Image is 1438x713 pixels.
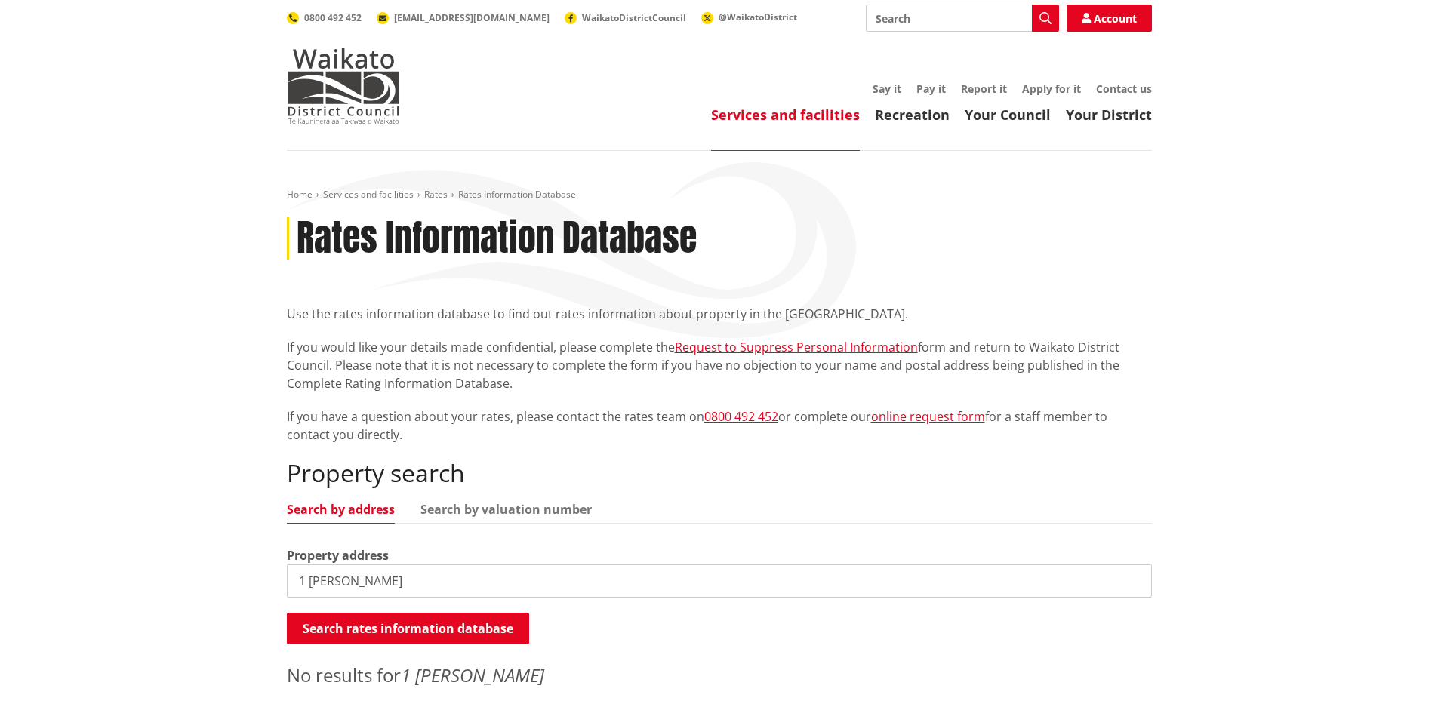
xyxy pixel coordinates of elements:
[1066,106,1152,124] a: Your District
[401,662,544,687] em: 1 [PERSON_NAME]
[304,11,362,24] span: 0800 492 452
[704,408,778,425] a: 0800 492 452
[711,106,860,124] a: Services and facilities
[377,11,550,24] a: [EMAIL_ADDRESS][DOMAIN_NAME]
[287,11,362,24] a: 0800 492 452
[420,503,592,515] a: Search by valuation number
[1022,81,1081,96] a: Apply for it
[565,11,686,24] a: WaikatoDistrictCouncil
[582,11,686,24] span: WaikatoDistrictCouncil
[287,613,529,644] button: Search rates information database
[1096,81,1152,96] a: Contact us
[1369,650,1423,704] iframe: Messenger Launcher
[287,48,400,124] img: Waikato District Council - Te Kaunihera aa Takiwaa o Waikato
[424,188,448,201] a: Rates
[871,408,985,425] a: online request form
[287,503,395,515] a: Search by address
[719,11,797,23] span: @WaikatoDistrict
[916,81,946,96] a: Pay it
[675,339,918,355] a: Request to Suppress Personal Information
[1067,5,1152,32] a: Account
[287,564,1152,598] input: e.g. Duke Street NGARUAWAHIA
[875,106,950,124] a: Recreation
[961,81,1007,96] a: Report it
[287,662,1152,689] p: No results for
[866,5,1059,32] input: Search input
[287,338,1152,392] p: If you would like your details made confidential, please complete the form and return to Waikato ...
[287,189,1152,201] nav: breadcrumb
[297,217,697,260] h1: Rates Information Database
[458,188,576,201] span: Rates Information Database
[287,459,1152,487] h2: Property search
[701,11,797,23] a: @WaikatoDistrict
[323,188,414,201] a: Services and facilities
[287,188,313,201] a: Home
[287,407,1152,444] p: If you have a question about your rates, please contact the rates team on or complete our for a s...
[394,11,550,24] span: [EMAIL_ADDRESS][DOMAIN_NAME]
[287,546,389,564] label: Property address
[873,81,901,96] a: Say it
[965,106,1051,124] a: Your Council
[287,305,1152,323] p: Use the rates information database to find out rates information about property in the [GEOGRAPHI...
